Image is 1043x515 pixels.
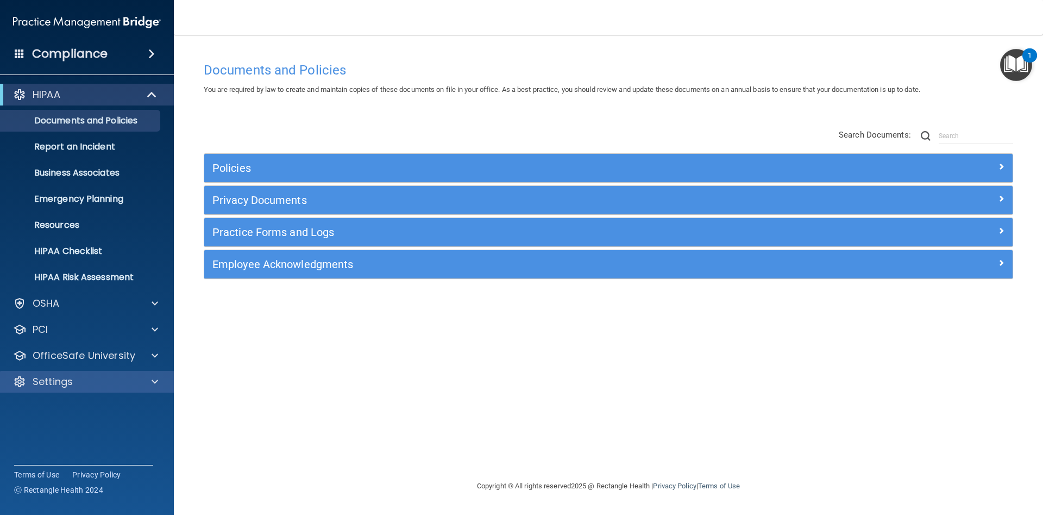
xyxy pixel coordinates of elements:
[1028,55,1032,70] div: 1
[72,469,121,480] a: Privacy Policy
[7,115,155,126] p: Documents and Policies
[7,141,155,152] p: Report an Incident
[13,11,161,33] img: PMB logo
[212,256,1004,273] a: Employee Acknowledgments
[212,159,1004,177] a: Policies
[212,258,802,270] h5: Employee Acknowledgments
[33,88,60,101] p: HIPAA
[212,224,1004,241] a: Practice Forms and Logs
[7,220,155,231] p: Resources
[33,375,73,388] p: Settings
[13,375,158,388] a: Settings
[7,246,155,257] p: HIPAA Checklist
[1000,49,1032,81] button: Open Resource Center, 1 new notification
[7,272,155,283] p: HIPAA Risk Assessment
[939,128,1013,144] input: Search
[33,323,48,336] p: PCI
[839,130,911,140] span: Search Documents:
[32,46,108,61] h4: Compliance
[7,194,155,204] p: Emergency Planning
[212,162,802,174] h5: Policies
[33,297,60,310] p: OSHA
[204,63,1013,77] h4: Documents and Policies
[13,297,158,310] a: OSHA
[212,194,802,206] h5: Privacy Documents
[7,167,155,178] p: Business Associates
[653,482,696,490] a: Privacy Policy
[13,323,158,336] a: PCI
[14,485,103,495] span: Ⓒ Rectangle Health 2024
[410,469,807,504] div: Copyright © All rights reserved 2025 @ Rectangle Health | |
[13,349,158,362] a: OfficeSafe University
[698,482,740,490] a: Terms of Use
[212,191,1004,209] a: Privacy Documents
[204,85,920,94] span: You are required by law to create and maintain copies of these documents on file in your office. ...
[921,131,931,141] img: ic-search.3b580494.png
[33,349,135,362] p: OfficeSafe University
[212,226,802,238] h5: Practice Forms and Logs
[13,88,158,101] a: HIPAA
[14,469,59,480] a: Terms of Use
